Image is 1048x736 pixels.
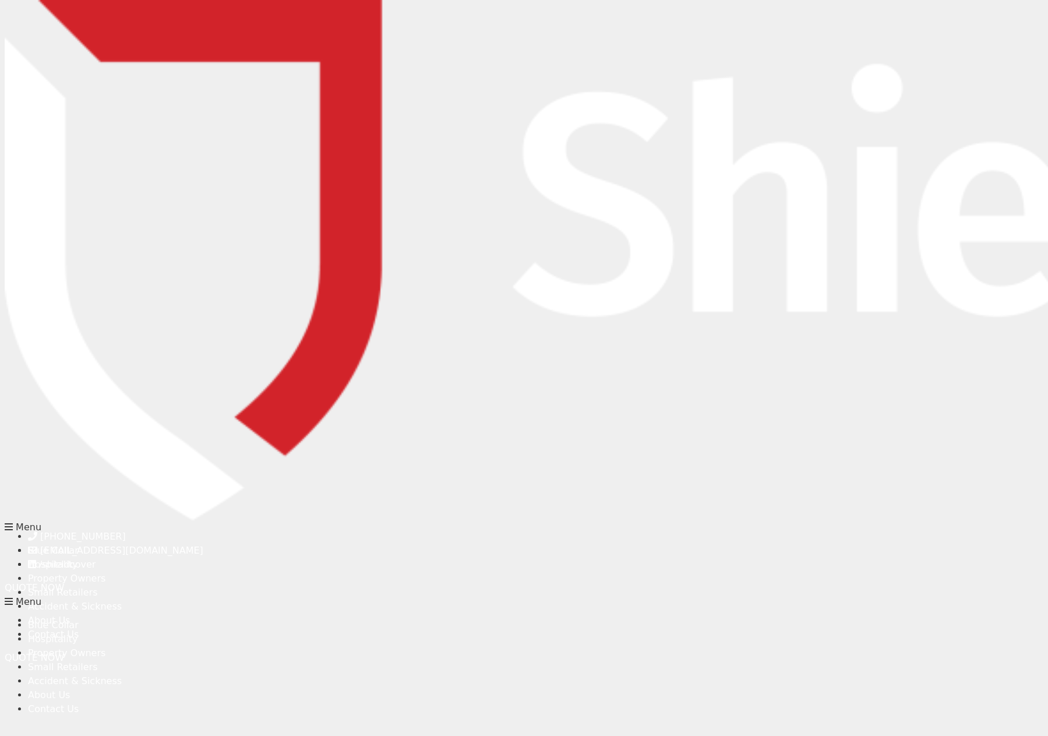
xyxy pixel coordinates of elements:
a: Property Owners [28,647,105,658]
a: [PHONE_NUMBER] [28,531,126,542]
a: Hospitality [28,633,77,645]
a: About Us [28,689,70,700]
a: QUOTE NOW [5,582,64,593]
a: Contact Us [28,703,79,714]
a: Small Retailers [28,661,98,672]
a: [EMAIL_ADDRESS][DOMAIN_NAME] [28,545,203,556]
span: [PHONE_NUMBER] [40,531,126,542]
span: Menu [16,596,41,607]
span: [EMAIL_ADDRESS][DOMAIN_NAME] [40,545,203,556]
a: Blue Collar [28,619,79,631]
a: Accident & Sickness [28,675,122,686]
span: /shieldcover [39,559,96,570]
a: /shieldcover [28,559,96,570]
